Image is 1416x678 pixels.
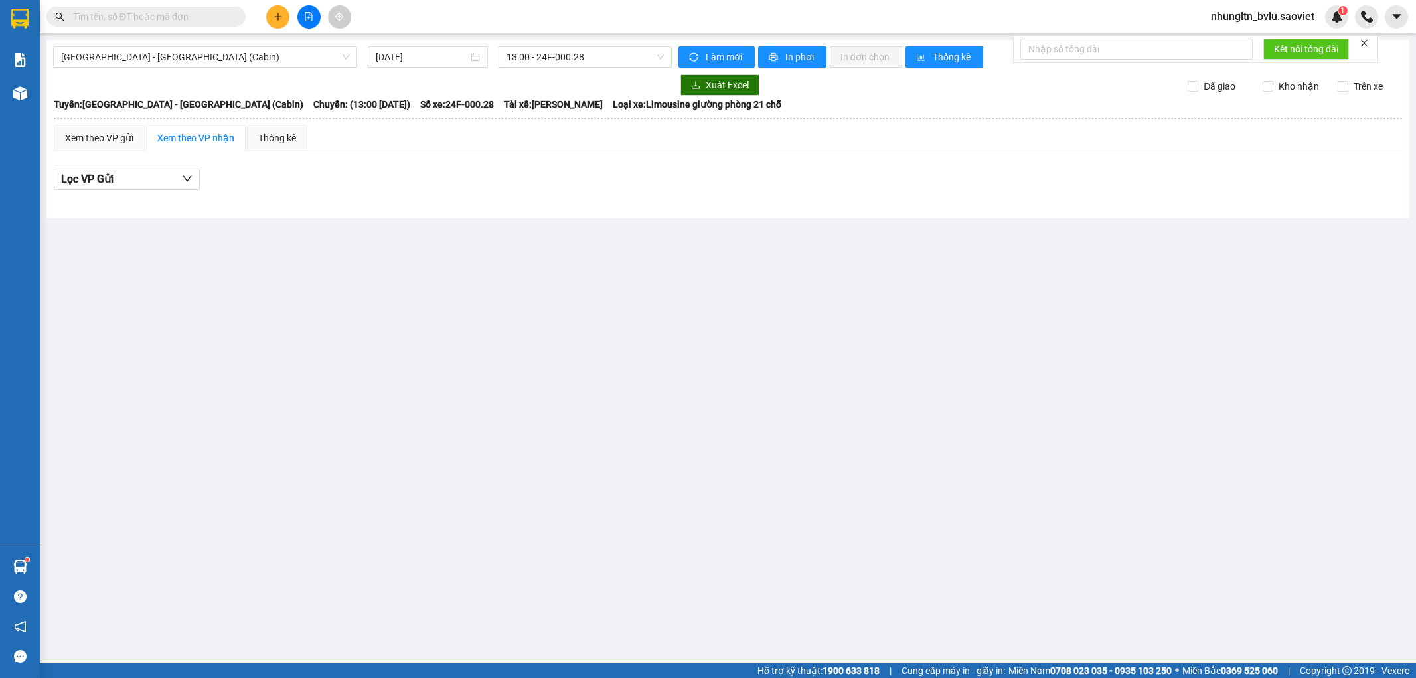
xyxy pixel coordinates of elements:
[25,558,29,562] sup: 1
[830,46,902,68] button: In đơn chọn
[1200,8,1325,25] span: nhungltn_bvlu.saoviet
[758,46,826,68] button: printerIn phơi
[13,86,27,100] img: warehouse-icon
[13,560,27,574] img: warehouse-icon
[613,97,781,112] span: Loại xe: Limousine giường phòng 21 chỗ
[1175,668,1179,673] span: ⚪️
[689,52,700,63] span: sync
[182,173,193,184] span: down
[1331,11,1343,23] img: icon-new-feature
[1221,665,1278,676] strong: 0369 525 060
[1273,79,1324,94] span: Kho nhận
[905,46,983,68] button: bar-chartThống kê
[1385,5,1408,29] button: caret-down
[11,9,29,29] img: logo-vxr
[258,131,296,145] div: Thống kê
[1342,666,1352,675] span: copyright
[1348,79,1388,94] span: Trên xe
[65,131,133,145] div: Xem theo VP gửi
[1020,39,1253,60] input: Nhập số tổng đài
[1050,665,1172,676] strong: 0708 023 035 - 0935 103 250
[933,50,973,64] span: Thống kê
[1274,42,1338,56] span: Kết nối tổng đài
[73,9,230,24] input: Tìm tên, số ĐT hoặc mã đơn
[335,12,344,21] span: aim
[54,169,200,190] button: Lọc VP Gửi
[785,50,816,64] span: In phơi
[274,12,283,21] span: plus
[376,50,468,64] input: 14/08/2025
[706,50,744,64] span: Làm mới
[823,665,880,676] strong: 1900 633 818
[678,46,755,68] button: syncLàm mới
[14,620,27,633] span: notification
[1288,663,1290,678] span: |
[13,53,27,67] img: solution-icon
[1182,663,1278,678] span: Miền Bắc
[1263,39,1349,60] button: Kết nối tổng đài
[313,97,410,112] span: Chuyến: (13:00 [DATE])
[61,47,349,67] span: Hà Nội - Lào Cai (Cabin)
[1008,663,1172,678] span: Miền Nam
[1198,79,1241,94] span: Đã giao
[1361,11,1373,23] img: phone-icon
[1340,6,1345,15] span: 1
[916,52,927,63] span: bar-chart
[1391,11,1403,23] span: caret-down
[61,171,114,187] span: Lọc VP Gửi
[769,52,780,63] span: printer
[1360,39,1369,48] span: close
[304,12,313,21] span: file-add
[14,650,27,663] span: message
[266,5,289,29] button: plus
[680,74,759,96] button: downloadXuất Excel
[902,663,1005,678] span: Cung cấp máy in - giấy in:
[54,99,303,110] b: Tuyến: [GEOGRAPHIC_DATA] - [GEOGRAPHIC_DATA] (Cabin)
[757,663,880,678] span: Hỗ trợ kỹ thuật:
[157,131,234,145] div: Xem theo VP nhận
[297,5,321,29] button: file-add
[1338,6,1348,15] sup: 1
[14,590,27,603] span: question-circle
[507,47,663,67] span: 13:00 - 24F-000.28
[328,5,351,29] button: aim
[420,97,494,112] span: Số xe: 24F-000.28
[504,97,603,112] span: Tài xế: [PERSON_NAME]
[890,663,892,678] span: |
[55,12,64,21] span: search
